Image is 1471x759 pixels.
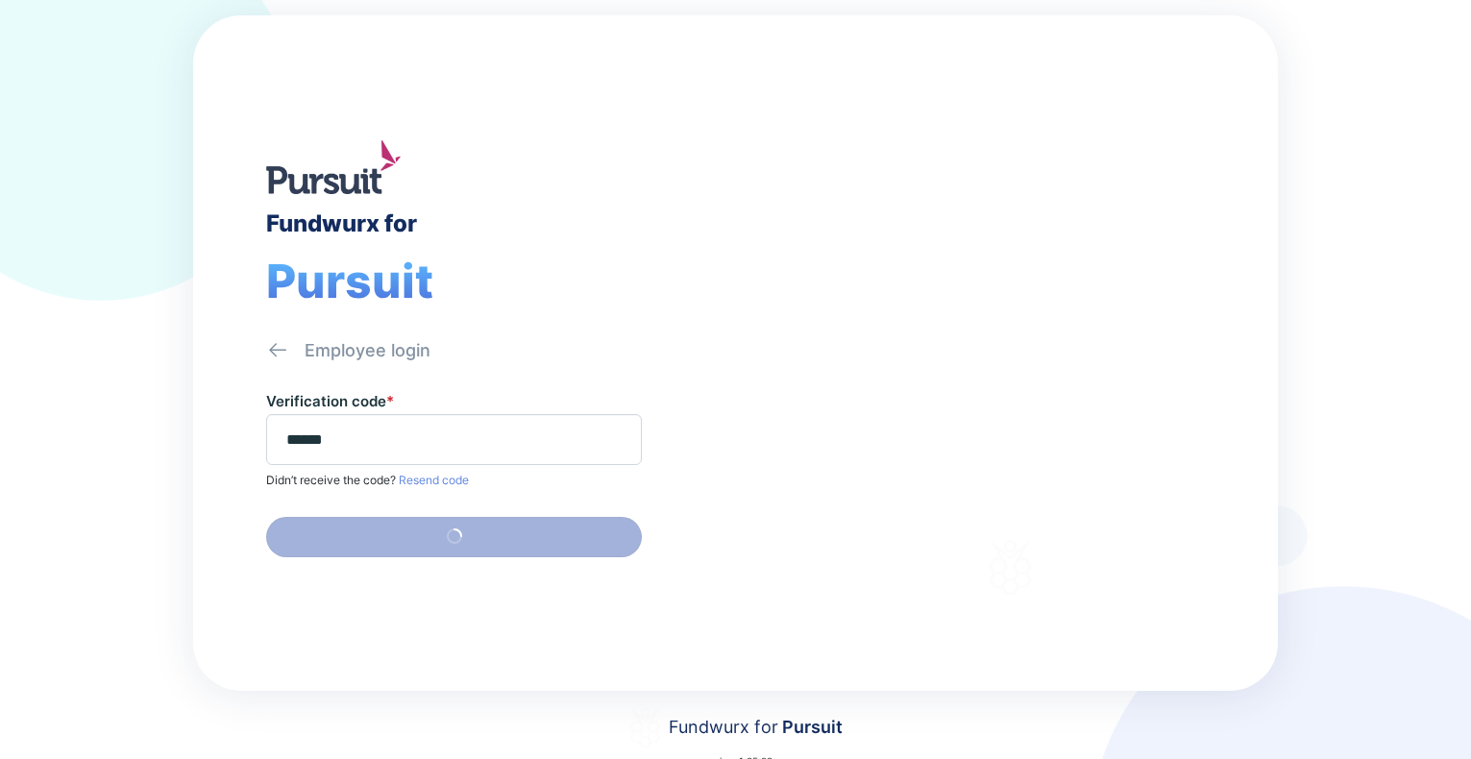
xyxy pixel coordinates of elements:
[266,392,394,410] label: Verification code
[846,296,1066,342] div: Fundwurx
[846,270,996,288] div: Welcome to
[266,473,396,487] span: Didn’t receive the code?
[846,381,1175,435] div: Thank you for choosing Fundwurx as your partner in driving positive social impact!
[266,209,417,237] div: Fundwurx for
[266,253,433,309] span: Pursuit
[778,717,843,737] span: Pursuit
[305,339,430,362] div: Employee login
[266,140,401,194] img: logo.jpg
[396,473,469,487] span: Resend code
[669,714,843,741] div: Fundwurx for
